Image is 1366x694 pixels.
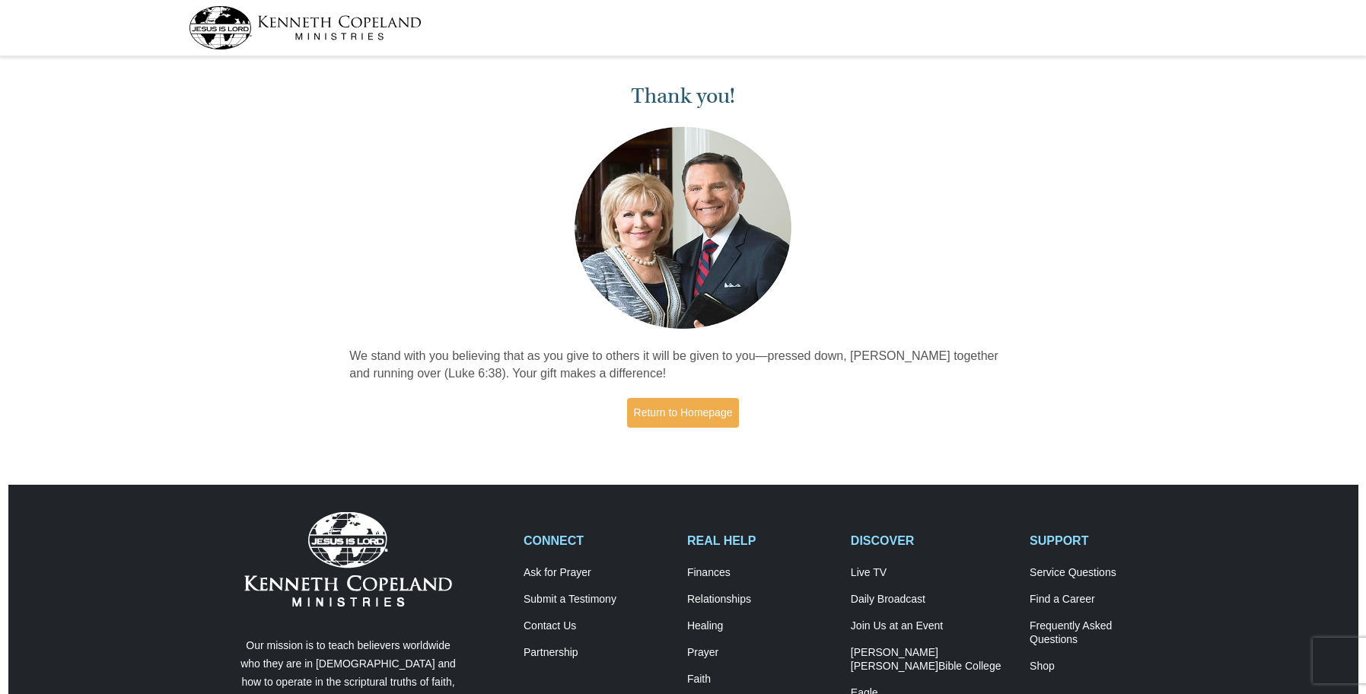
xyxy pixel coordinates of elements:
img: Kenneth Copeland Ministries [244,512,452,606]
img: Kenneth and Gloria [571,123,795,333]
a: Faith [687,673,835,686]
a: Live TV [851,566,1014,580]
a: Frequently AskedQuestions [1030,619,1177,647]
a: Shop [1030,660,1177,673]
p: We stand with you believing that as you give to others it will be given to you—pressed down, [PER... [349,348,1017,383]
h2: REAL HELP [687,533,835,548]
a: Return to Homepage [627,398,740,428]
h1: Thank you! [349,84,1017,109]
h2: CONNECT [524,533,671,548]
a: Join Us at an Event [851,619,1014,633]
a: Contact Us [524,619,671,633]
a: Daily Broadcast [851,593,1014,606]
a: Find a Career [1030,593,1177,606]
h2: SUPPORT [1030,533,1177,548]
a: [PERSON_NAME] [PERSON_NAME]Bible College [851,646,1014,673]
span: Bible College [938,660,1001,672]
h2: DISCOVER [851,533,1014,548]
a: Finances [687,566,835,580]
a: Prayer [687,646,835,660]
a: Submit a Testimony [524,593,671,606]
a: Relationships [687,593,835,606]
a: Partnership [524,646,671,660]
a: Service Questions [1030,566,1177,580]
img: kcm-header-logo.svg [189,6,422,49]
a: Ask for Prayer [524,566,671,580]
a: Healing [687,619,835,633]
